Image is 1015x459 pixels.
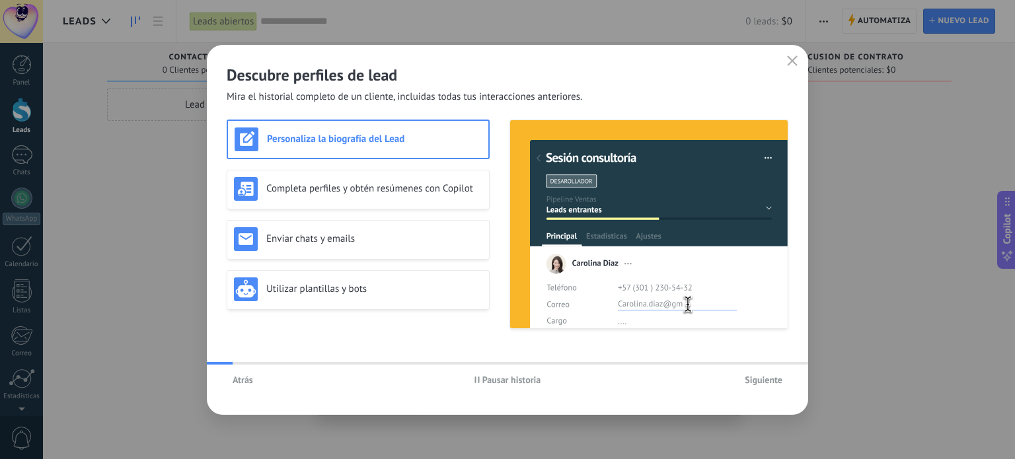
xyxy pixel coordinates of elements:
button: Atrás [227,370,259,390]
span: Pausar historia [482,375,541,384]
span: Siguiente [745,375,782,384]
h3: Enviar chats y emails [266,232,482,245]
h3: Personaliza la biografía del Lead [267,133,482,145]
span: Mira el historial completo de un cliente, incluidas todas tus interacciones anteriores. [227,90,582,104]
button: Siguiente [739,370,788,390]
button: Pausar historia [469,370,547,390]
h2: Descubre perfiles de lead [227,65,788,85]
span: Atrás [233,375,253,384]
h3: Utilizar plantillas y bots [266,283,482,295]
h3: Completa perfiles y obtén resúmenes con Copilot [266,182,482,195]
